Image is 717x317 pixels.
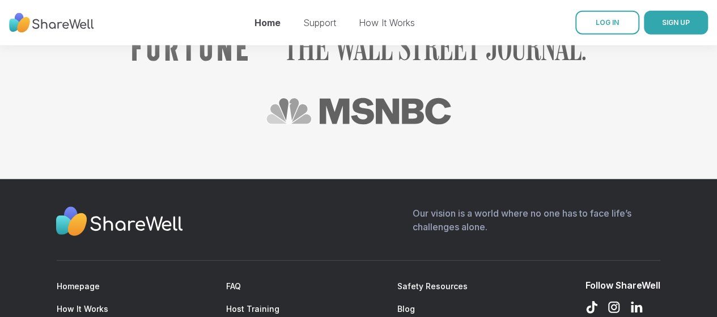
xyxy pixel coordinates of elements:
img: ShareWell Nav Logo [9,7,94,39]
img: The Wall Street Journal logo [284,34,586,61]
img: MSNBC logo [266,98,452,125]
a: How It Works [57,304,108,314]
a: Host Training [226,304,279,314]
img: Sharewell [56,206,183,239]
a: Support [303,17,336,28]
img: Fortune logo [132,34,248,61]
div: Follow ShareWell [586,279,660,291]
a: Read ShareWell coverage in Fortune [132,34,248,61]
a: LOG IN [575,11,639,35]
a: FAQ [226,281,241,291]
a: Read ShareWell coverage in MSNBC [266,98,452,125]
a: Homepage [57,281,100,291]
span: SIGN UP [662,18,690,27]
a: Home [254,17,281,28]
a: Read ShareWell coverage in The Wall Street Journal [284,34,586,61]
a: Safety Resources [397,281,468,291]
button: SIGN UP [644,11,708,35]
span: LOG IN [596,18,619,27]
a: How It Works [359,17,415,28]
p: Our vision is a world where no one has to face life’s challenges alone. [413,206,660,242]
a: Blog [397,304,415,314]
